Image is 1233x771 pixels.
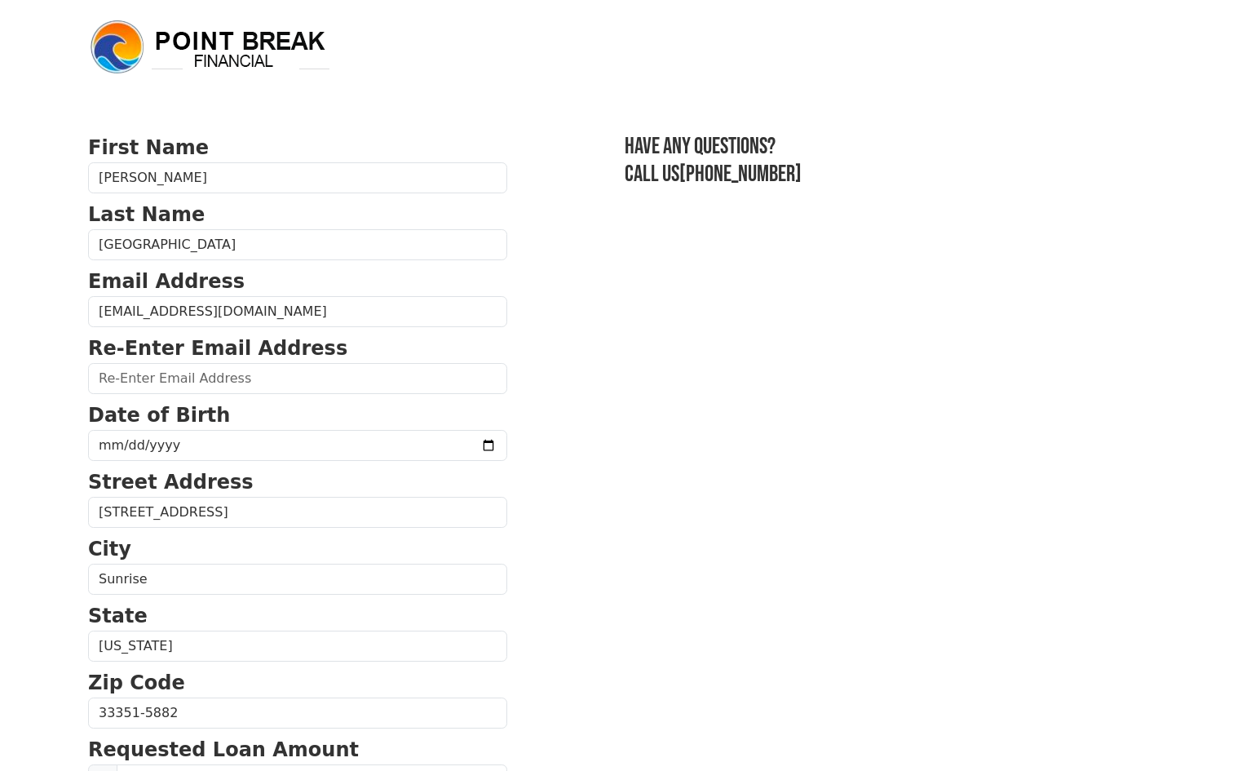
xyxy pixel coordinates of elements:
[88,738,359,761] strong: Requested Loan Amount
[88,538,131,561] strong: City
[625,133,1145,161] h3: Have any questions?
[88,337,347,360] strong: Re-Enter Email Address
[88,671,185,694] strong: Zip Code
[88,363,507,394] input: Re-Enter Email Address
[88,136,209,159] strong: First Name
[625,161,1145,188] h3: Call us
[88,605,148,627] strong: State
[679,161,802,188] a: [PHONE_NUMBER]
[88,229,507,260] input: Last Name
[88,296,507,327] input: Email Address
[88,564,507,595] input: City
[88,18,333,77] img: logo.png
[88,203,205,226] strong: Last Name
[88,471,254,494] strong: Street Address
[88,270,245,293] strong: Email Address
[88,162,507,193] input: First Name
[88,698,507,729] input: Zip Code
[88,497,507,528] input: Street Address
[88,404,230,427] strong: Date of Birth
